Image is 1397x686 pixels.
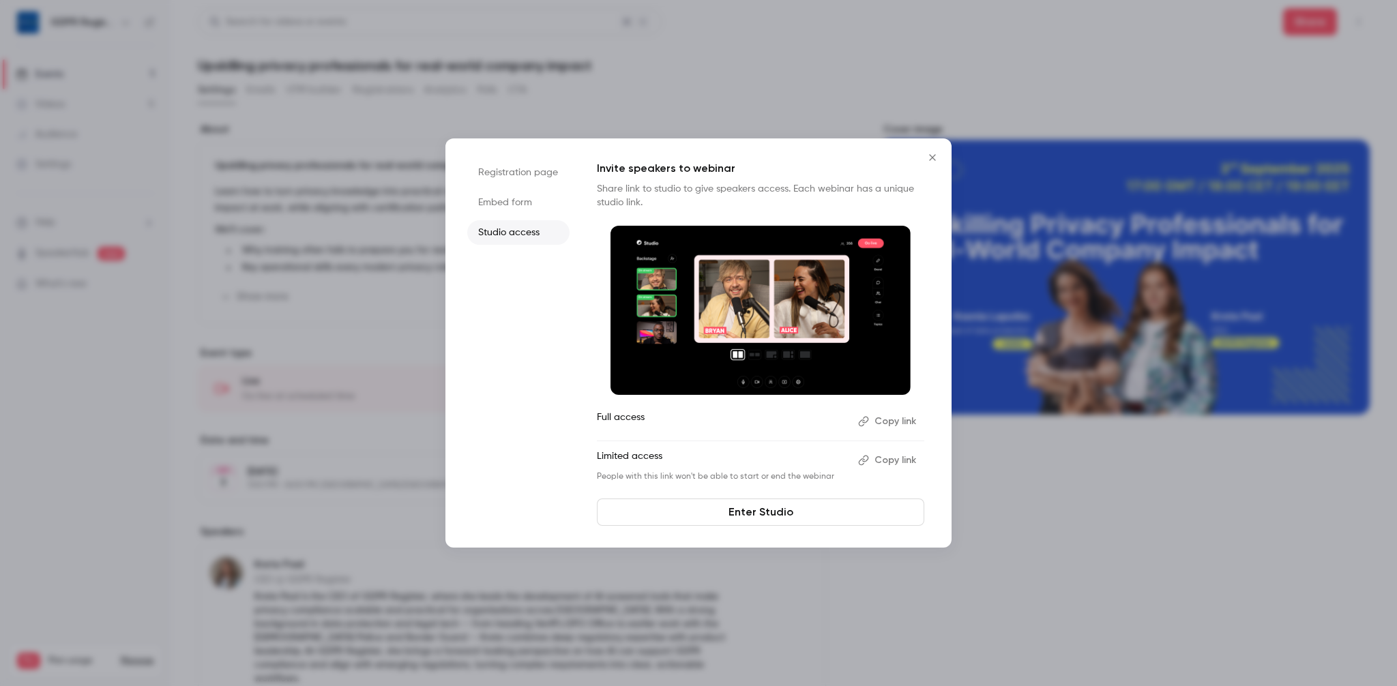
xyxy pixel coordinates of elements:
button: Close [919,144,946,171]
button: Copy link [853,411,924,432]
p: Invite speakers to webinar [597,160,924,177]
p: Share link to studio to give speakers access. Each webinar has a unique studio link. [597,182,924,209]
img: Invite speakers to webinar [611,226,911,395]
li: Studio access [467,220,570,245]
p: People with this link won't be able to start or end the webinar [597,471,847,482]
p: Full access [597,411,847,432]
li: Registration page [467,160,570,185]
a: Enter Studio [597,498,924,526]
button: Copy link [853,449,924,471]
p: Limited access [597,449,847,471]
li: Embed form [467,190,570,215]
